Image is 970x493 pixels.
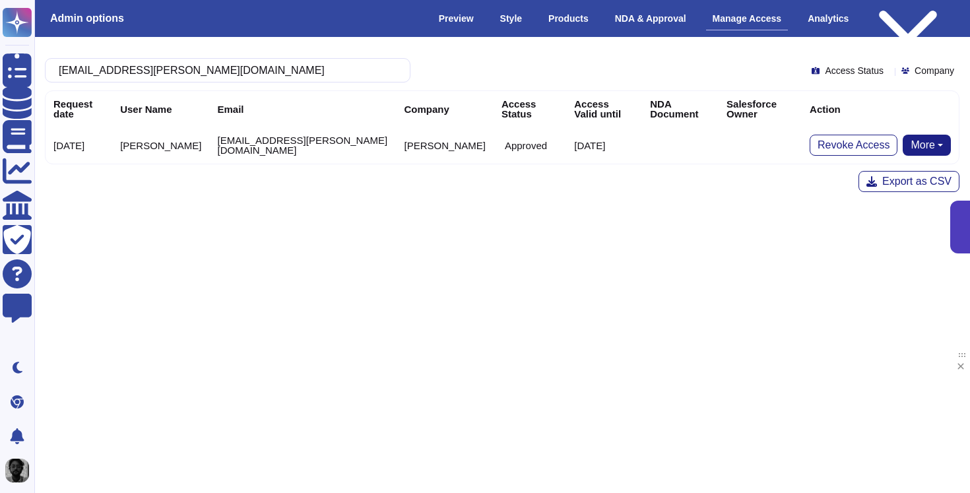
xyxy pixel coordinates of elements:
th: Company [397,91,494,127]
button: Revoke Access [810,135,897,156]
p: Approved [505,141,547,150]
th: NDA Document [642,91,719,127]
td: [EMAIL_ADDRESS][PERSON_NAME][DOMAIN_NAME] [210,127,397,164]
div: Preview [432,7,480,30]
button: More [903,135,951,156]
span: Export as CSV [882,176,952,187]
th: User Name [112,91,209,127]
h3: Admin options [50,12,124,24]
th: Email [210,91,397,127]
input: Search by keywords [52,59,397,82]
th: Access Status [494,91,566,127]
span: Revoke Access [818,140,889,150]
img: user [5,459,29,482]
th: Action [802,91,959,127]
th: Salesforce Owner [719,91,802,127]
div: Style [494,7,529,30]
div: Analytics [801,7,855,30]
button: user [3,456,38,485]
span: Company [915,66,954,75]
th: Access Valid until [566,91,642,127]
td: [DATE] [46,127,112,164]
td: [PERSON_NAME] [397,127,494,164]
button: Export as CSV [858,171,959,192]
td: [PERSON_NAME] [112,127,209,164]
span: Access Status [825,66,884,75]
th: Request date [46,91,112,127]
div: Products [542,7,595,30]
div: Manage Access [706,7,789,30]
td: [DATE] [566,127,642,164]
div: NDA & Approval [608,7,693,30]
